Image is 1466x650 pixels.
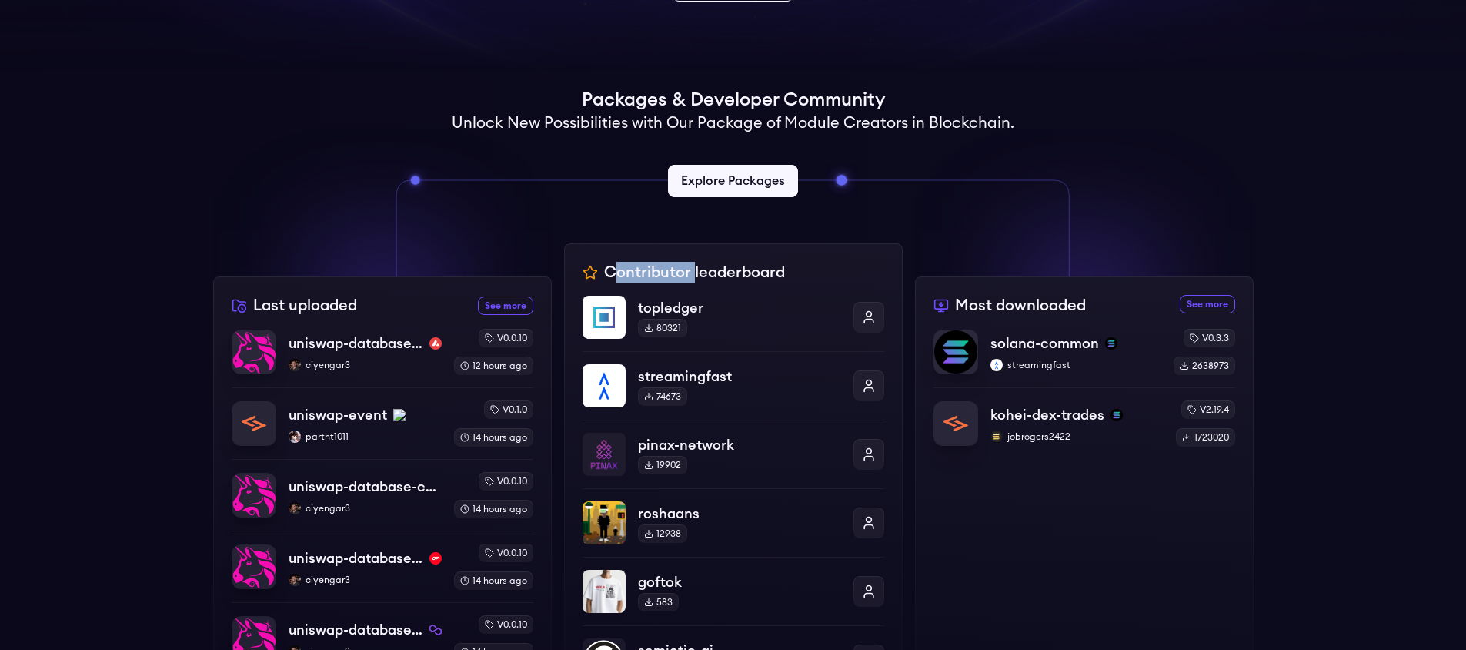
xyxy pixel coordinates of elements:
p: roshaans [638,503,841,524]
img: uniswap-event [232,402,276,445]
img: jobrogers2422 [990,431,1003,443]
img: uniswap-database-changes-optimism [232,545,276,588]
div: 12 hours ago [454,357,533,375]
div: 74673 [638,387,687,406]
p: goftok [638,571,841,593]
img: bnb [393,409,406,421]
div: 12938 [638,524,687,543]
a: solana-commonsolana-commonsolanastreamingfaststreamingfastv0.3.32638973 [933,329,1235,387]
img: ciyengar3 [289,502,301,514]
div: 583 [638,593,679,611]
a: uniswap-database-changes-optimismuniswap-database-changes-optimismoptimismciyengar3ciyengar3v0.0.... [232,531,533,602]
p: solana-common [990,333,1099,354]
a: topledgertopledger80321 [583,296,884,351]
div: 80321 [638,319,687,337]
img: roshaans [583,501,626,544]
div: 14 hours ago [454,428,533,447]
p: uniswap-event [289,404,387,426]
img: solana-common [934,330,977,374]
p: uniswap-database-changes-optimism [289,548,423,569]
img: streamingfast [583,364,626,407]
div: v0.1.0 [484,400,533,419]
img: topledger [583,296,626,339]
div: v0.3.3 [1184,329,1235,347]
h1: Packages & Developer Community [582,88,885,112]
div: 19902 [638,456,687,474]
div: 14 hours ago [454,500,533,518]
a: pinax-networkpinax-network19902 [583,420,884,488]
p: jobrogers2422 [990,431,1164,443]
img: solana [1110,409,1123,421]
p: streamingfast [990,359,1161,371]
p: uniswap-database-changes-avalanche [289,333,423,354]
a: streamingfaststreamingfast74673 [583,351,884,420]
img: polygon [429,624,442,636]
img: streamingfast [990,359,1003,371]
p: uniswap-database-changes-bsc [289,476,442,498]
img: ciyengar3 [289,359,301,371]
a: kohei-dex-tradeskohei-dex-tradessolanajobrogers2422jobrogers2422v2.19.41723020 [933,387,1235,447]
img: uniswap-database-changes-bsc [232,474,276,517]
div: 1723020 [1176,428,1235,447]
img: uniswap-database-changes-avalanche [232,330,276,374]
a: uniswap-database-changes-bscuniswap-database-changes-bscciyengar3ciyengar3v0.0.1014 hours ago [232,459,533,531]
p: partht1011 [289,431,442,443]
p: pinax-network [638,434,841,456]
a: goftokgoftok583 [583,557,884,625]
img: avalanche [429,337,442,350]
p: kohei-dex-trades [990,404,1104,426]
a: uniswap-eventuniswap-eventbnbpartht1011partht1011v0.1.014 hours ago [232,387,533,459]
a: See more most downloaded packages [1180,295,1235,313]
img: pinax-network [583,433,626,476]
h2: Unlock New Possibilities with Our Package of Module Creators in Blockchain. [452,112,1014,134]
div: 14 hours ago [454,571,533,590]
img: ciyengar3 [289,574,301,586]
div: v0.0.10 [479,615,533,634]
p: topledger [638,297,841,319]
div: v2.19.4 [1181,400,1235,419]
a: uniswap-database-changes-avalancheuniswap-database-changes-avalancheavalancheciyengar3ciyengar3v0... [232,329,533,387]
p: ciyengar3 [289,502,442,514]
p: uniswap-database-changes-polygon [289,619,423,641]
img: solana [1105,337,1117,350]
img: kohei-dex-trades [934,402,977,445]
div: v0.0.10 [479,329,533,347]
div: 2638973 [1174,357,1235,375]
p: ciyengar3 [289,574,442,586]
p: streamingfast [638,366,841,387]
p: ciyengar3 [289,359,442,371]
a: roshaansroshaans12938 [583,488,884,557]
img: goftok [583,570,626,613]
div: v0.0.10 [479,544,533,562]
a: See more recently uploaded packages [478,297,533,315]
img: optimism [429,552,442,565]
a: Explore Packages [668,165,798,197]
div: v0.0.10 [479,472,533,491]
img: partht1011 [289,431,301,443]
